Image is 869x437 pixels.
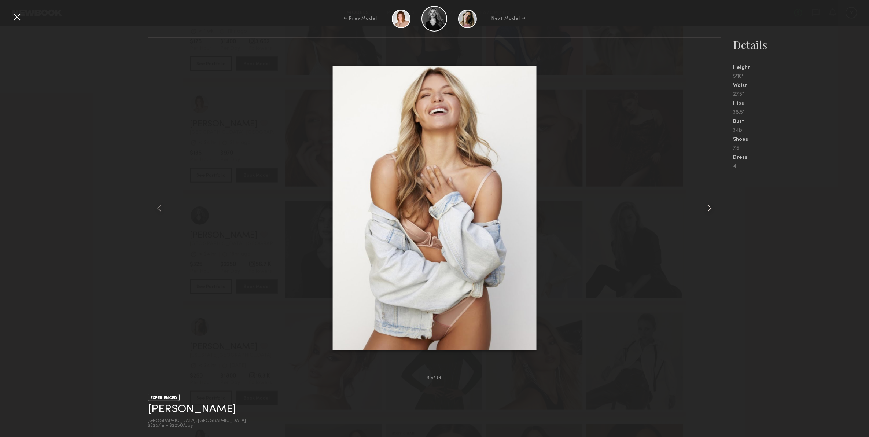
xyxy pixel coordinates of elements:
div: Waist [733,83,869,88]
div: 5'10" [733,74,869,79]
div: 5 of 24 [427,376,441,380]
div: [GEOGRAPHIC_DATA], [GEOGRAPHIC_DATA] [148,419,246,423]
div: 7.5 [733,146,869,151]
div: Next Model → [491,15,526,22]
div: 27.5" [733,92,869,97]
div: Shoes [733,137,869,142]
div: ← Prev Model [343,15,377,22]
div: Dress [733,155,869,160]
div: EXPERIENCED [148,394,180,401]
div: 4 [733,164,869,169]
a: [PERSON_NAME] [148,404,236,415]
div: Hips [733,101,869,106]
div: Bust [733,119,869,124]
div: 34b [733,128,869,133]
div: Details [733,37,869,52]
div: $325/hr • $2250/day [148,423,246,428]
div: Height [733,65,869,70]
div: 38.5" [733,110,869,115]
